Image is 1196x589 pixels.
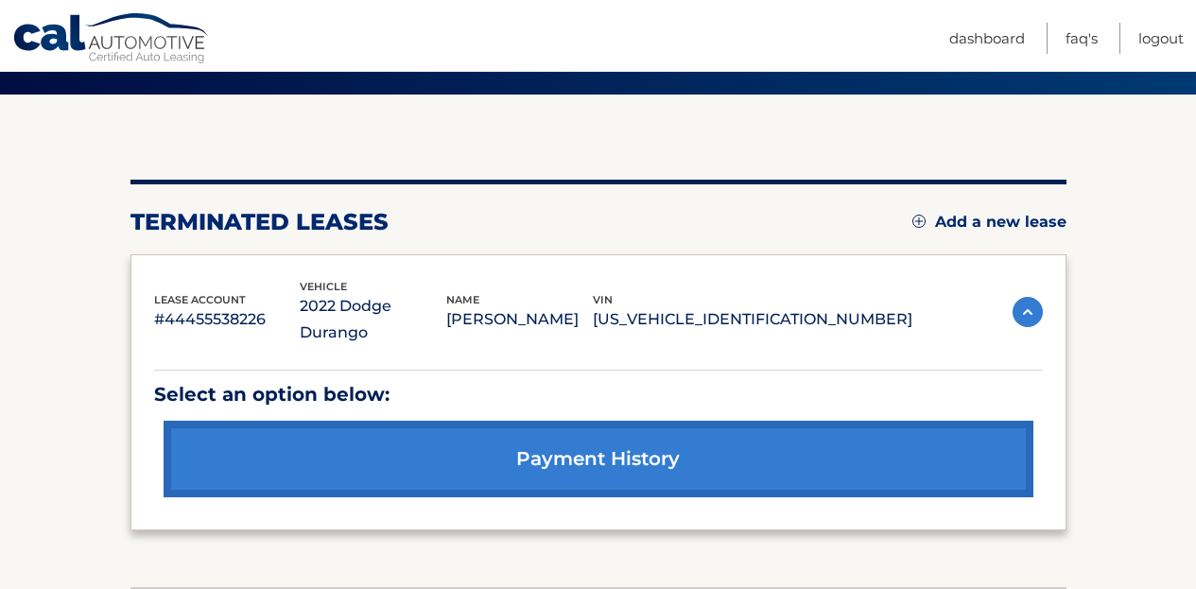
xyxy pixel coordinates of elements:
[593,293,613,306] span: vin
[154,293,246,306] span: lease account
[154,378,1043,411] p: Select an option below:
[593,306,912,333] p: [US_VEHICLE_IDENTIFICATION_NUMBER]
[1013,297,1043,327] img: accordion-active.svg
[1066,23,1098,54] a: FAQ's
[912,213,1066,232] a: Add a new lease
[300,280,347,293] span: vehicle
[300,293,446,346] p: 2022 Dodge Durango
[446,293,479,306] span: name
[949,23,1025,54] a: Dashboard
[164,421,1033,497] a: payment history
[912,215,926,228] img: add.svg
[1138,23,1184,54] a: Logout
[12,12,211,67] a: Cal Automotive
[446,306,593,333] p: [PERSON_NAME]
[130,208,389,236] h2: terminated leases
[154,306,301,333] p: #44455538226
